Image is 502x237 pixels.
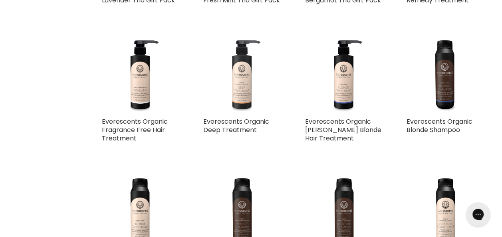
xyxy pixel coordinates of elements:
a: Everescents Organic [PERSON_NAME] Blonde Hair Treatment [305,117,381,143]
img: Everescents Organic Deep Treatment [203,36,281,113]
img: Everescents Organic Berry Blonde Hair Treatment [305,36,383,113]
img: Everescents Organic Fragrance Free Hair Treatment [102,36,179,113]
iframe: Gorgias live chat messenger [462,199,494,229]
a: Everescents Organic Fragrance Free Hair Treatment [102,117,168,143]
img: Everescents Organic Blonde Shampoo [407,36,484,113]
a: Everescents Organic Blonde Shampoo [407,117,472,134]
a: Everescents Organic Deep Treatment [203,117,269,134]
